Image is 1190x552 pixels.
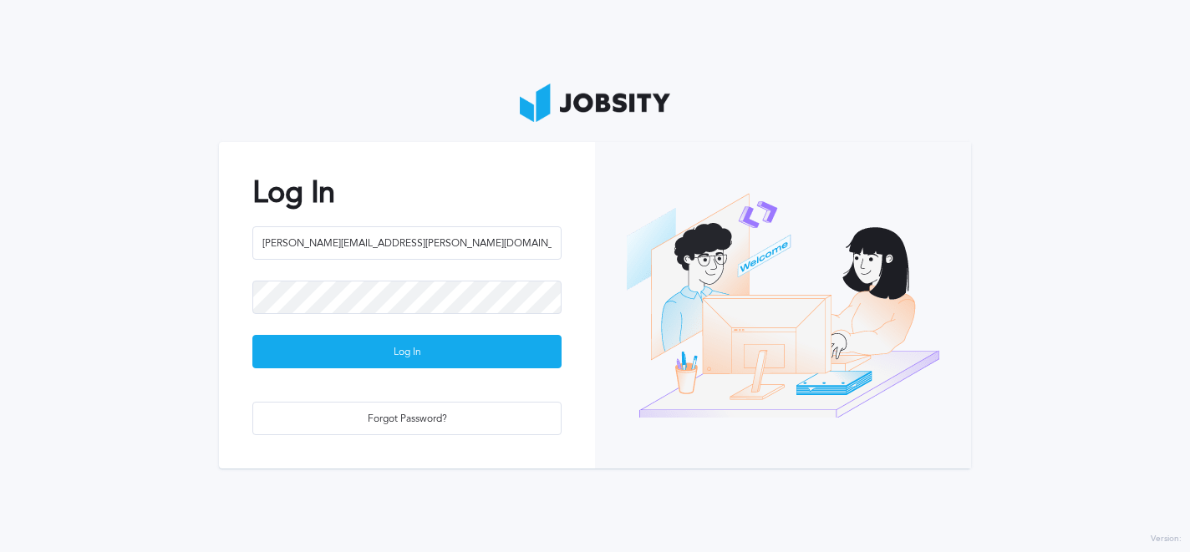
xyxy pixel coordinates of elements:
label: Version: [1151,534,1182,544]
button: Forgot Password? [252,402,562,435]
input: Email [252,226,562,260]
div: Log In [253,336,561,369]
div: Forgot Password? [253,403,561,436]
h2: Log In [252,175,562,210]
button: Log In [252,335,562,368]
